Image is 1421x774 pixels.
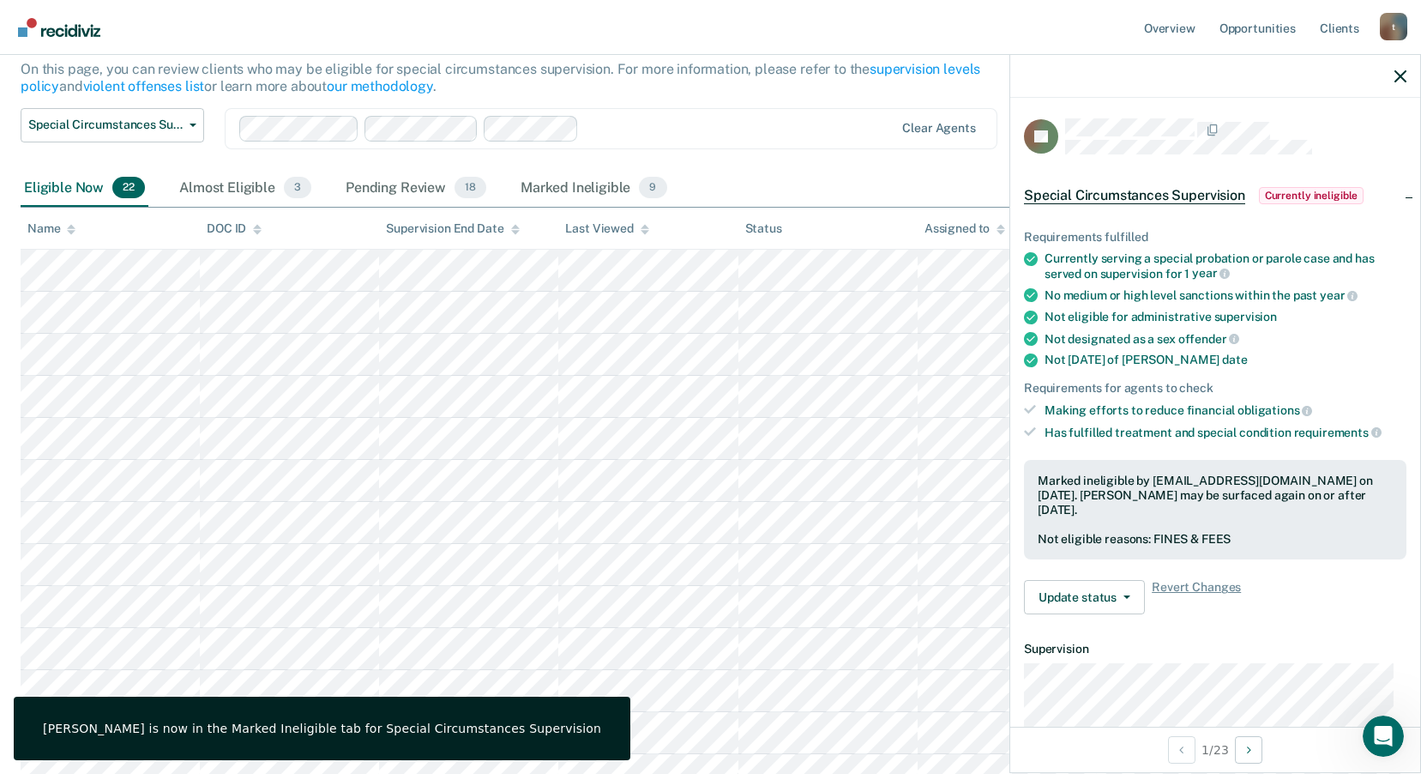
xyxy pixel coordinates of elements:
div: Status [745,221,782,236]
span: Currently ineligible [1259,187,1364,204]
span: supervision [1214,310,1277,324]
div: Marked ineligible by [EMAIL_ADDRESS][DOMAIN_NAME] on [DATE]. [PERSON_NAME] may be surfaced again ... [1038,474,1393,517]
span: offender [1178,332,1240,346]
div: Supervision End Date [386,221,519,236]
dt: Supervision [1024,642,1406,656]
span: 9 [639,177,666,199]
span: date [1222,353,1247,366]
span: 3 [284,177,311,199]
iframe: Intercom live chat [1363,716,1404,757]
span: Special Circumstances Supervision [1024,187,1245,204]
div: Not eligible reasons: FINES & FEES [1038,532,1393,547]
div: Pending Review [342,170,490,208]
div: Special Circumstances SupervisionCurrently ineligible [1010,168,1420,223]
div: No medium or high level sanctions within the past [1045,287,1406,303]
span: 22 [112,177,145,199]
div: Has fulfilled treatment and special condition [1045,425,1406,440]
div: 1 / 23 [1010,727,1420,772]
div: Last Viewed [565,221,648,236]
img: Recidiviz [18,18,100,37]
span: Revert Changes [1152,580,1241,614]
span: year [1192,266,1230,280]
div: Not eligible for administrative [1045,310,1406,324]
span: requirements [1294,426,1382,439]
span: 18 [455,177,486,199]
button: Update status [1024,580,1145,614]
div: DOC ID [207,221,262,236]
button: Next Opportunity [1235,736,1262,764]
div: Marked Ineligible [517,170,671,208]
div: Eligible Now [21,170,148,208]
div: Making efforts to reduce financial [1045,402,1406,418]
div: t [1380,13,1407,40]
button: Profile dropdown button [1380,13,1407,40]
span: year [1320,288,1358,302]
span: Special Circumstances Supervision [28,118,183,132]
div: Clear agents [902,121,975,136]
span: obligations [1237,403,1312,417]
div: Not designated as a sex [1045,331,1406,347]
button: Previous Opportunity [1168,736,1195,764]
div: Almost Eligible [176,170,315,208]
div: [PERSON_NAME] is now in the Marked Ineligible tab for Special Circumstances Supervision [43,721,601,736]
div: Requirements fulfilled [1024,230,1406,245]
div: Requirements for agents to check [1024,381,1406,396]
a: our methodology [327,78,433,94]
div: Name [27,221,75,236]
div: Assigned to [924,221,1005,236]
a: violent offenses list [83,78,205,94]
div: Currently serving a special probation or parole case and has served on supervision for 1 [1045,251,1406,281]
div: Not [DATE] of [PERSON_NAME] [1045,353,1406,367]
a: supervision levels policy [21,61,980,94]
